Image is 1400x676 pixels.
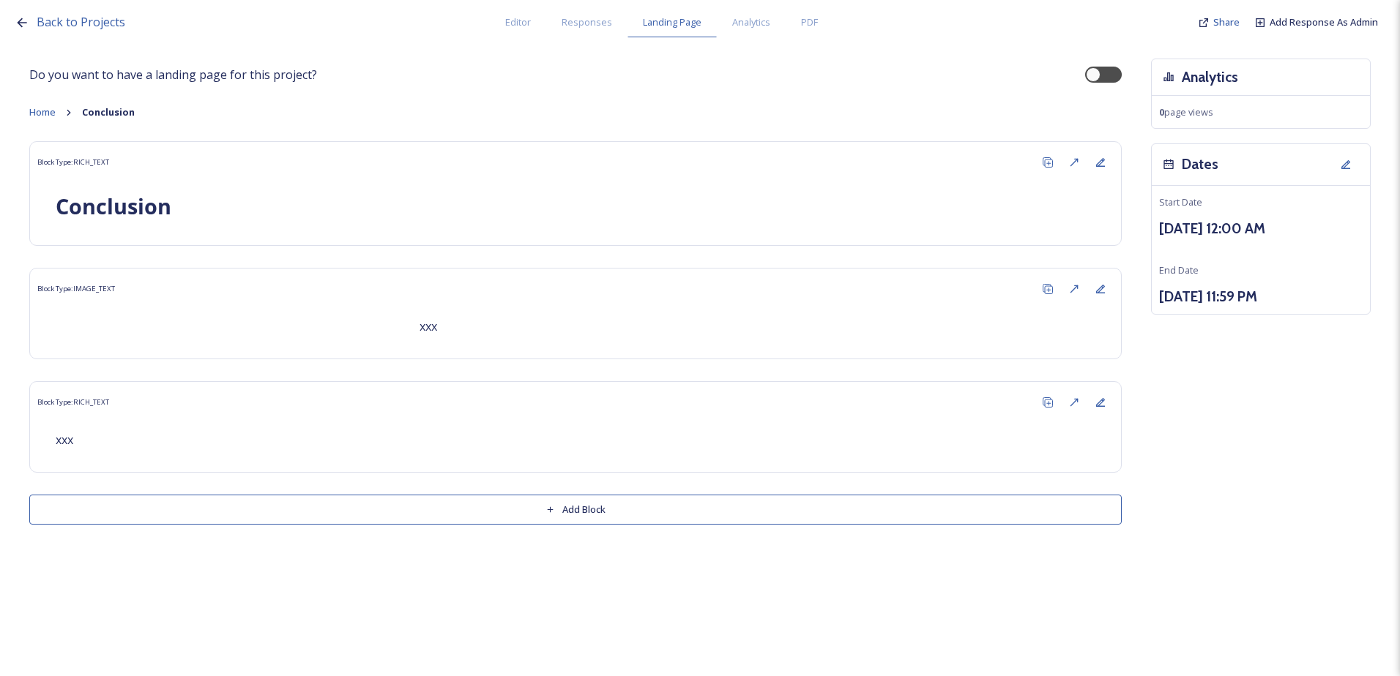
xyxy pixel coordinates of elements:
[29,105,56,119] span: Home
[29,66,317,83] span: Do you want to have a landing page for this project?
[643,15,701,29] span: Landing Page
[1159,286,1363,307] h3: [DATE] 11:59 PM
[1213,15,1240,29] span: Share
[56,192,171,220] strong: Conclusion
[1182,154,1218,175] h3: Dates
[505,15,531,29] span: Editor
[82,105,135,119] strong: Conclusion
[1182,67,1238,88] h3: Analytics
[1159,218,1363,239] h3: [DATE] 12:00 AM
[37,284,115,294] span: Block Type: IMAGE_TEXT
[420,318,1095,335] p: xxx
[37,14,125,30] span: Back to Projects
[1159,105,1213,119] span: page views
[37,13,125,31] a: Back to Projects
[1159,195,1202,209] span: Start Date
[29,495,1122,525] button: Add Block
[37,157,109,168] span: Block Type: RICH_TEXT
[1270,15,1378,29] a: Add Response As Admin
[1159,263,1199,277] span: End Date
[801,15,818,29] span: PDF
[1159,105,1164,119] strong: 0
[37,397,109,408] span: Block Type: RICH_TEXT
[562,15,612,29] span: Responses
[56,432,1095,448] p: xxx
[732,15,770,29] span: Analytics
